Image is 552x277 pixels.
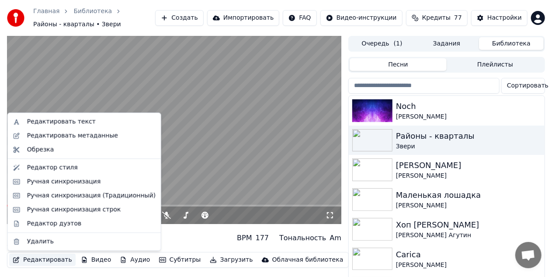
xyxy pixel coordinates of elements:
[33,7,155,29] nav: breadcrumb
[27,237,54,246] div: Удалить
[27,117,96,126] div: Редактировать текст
[207,10,280,26] button: Импортировать
[350,37,414,50] button: Очередь
[27,177,101,186] div: Ручная синхронизация
[394,39,403,48] span: ( 1 )
[283,10,316,26] button: FAQ
[422,14,451,22] span: Кредиты
[447,58,544,71] button: Плейлисты
[396,112,541,121] div: [PERSON_NAME]
[396,189,541,201] div: Маленькая лошадка
[27,191,156,200] div: Ручная синхронизация (Традиционный)
[237,233,252,243] div: BPM
[77,254,115,266] button: Видео
[414,37,479,50] button: Задания
[272,256,344,264] div: Облачная библиотека
[27,219,81,228] div: Редактор дуэтов
[156,254,205,266] button: Субтитры
[396,201,541,210] div: [PERSON_NAME]
[279,233,326,243] div: Тональность
[256,233,269,243] div: 177
[116,254,153,266] button: Аудио
[406,10,468,26] button: Кредиты77
[396,249,541,261] div: Carica
[330,233,341,243] div: Am
[454,14,462,22] span: 77
[396,219,541,231] div: Хоп [PERSON_NAME]
[487,14,522,22] div: Настройки
[396,100,541,112] div: Noch
[73,7,112,16] a: Библиотека
[27,163,78,172] div: Редактор стиля
[155,10,203,26] button: Создать
[396,130,541,142] div: Районы - кварталы
[479,37,544,50] button: Библиотека
[27,145,54,154] div: Обрезка
[396,231,541,240] div: [PERSON_NAME] Агутин
[350,58,447,71] button: Песни
[206,254,257,266] button: Загрузить
[9,254,76,266] button: Редактировать
[396,159,541,172] div: [PERSON_NAME]
[320,10,403,26] button: Видео-инструкции
[396,261,541,270] div: [PERSON_NAME]
[396,172,541,180] div: [PERSON_NAME]
[515,242,542,268] div: Открытый чат
[471,10,528,26] button: Настройки
[27,205,121,214] div: Ручная синхронизация строк
[507,81,549,90] span: Сортировать
[396,142,541,151] div: Звери
[27,131,118,140] div: Редактировать метаданные
[33,7,59,16] a: Главная
[33,20,121,29] span: Районы - кварталы • Звери
[7,9,24,27] img: youka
